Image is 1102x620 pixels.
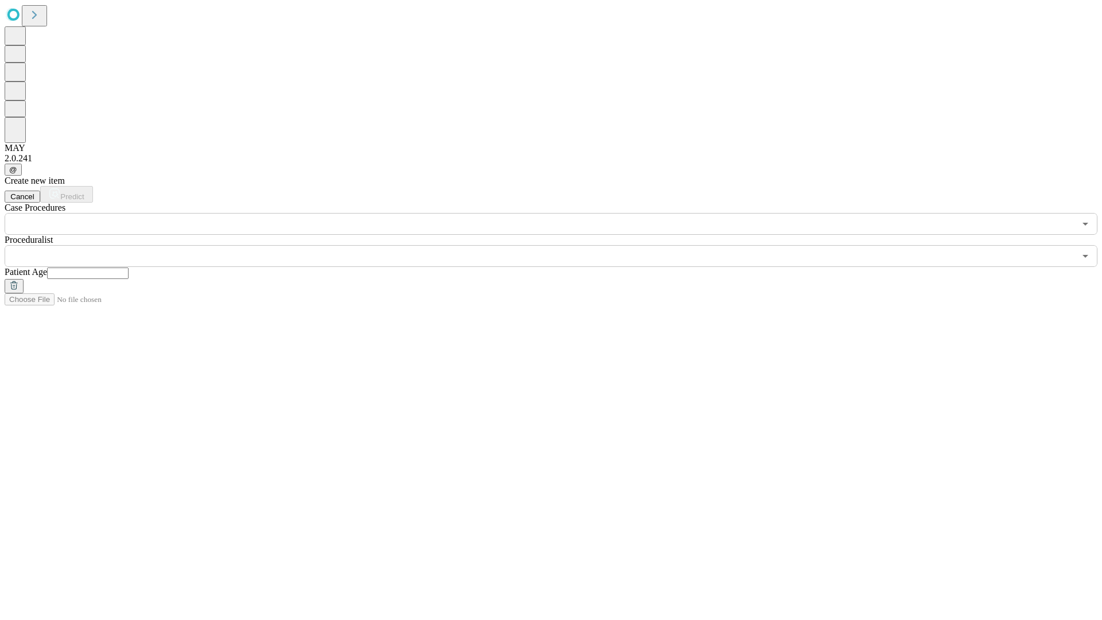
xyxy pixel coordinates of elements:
[5,176,65,185] span: Create new item
[1077,248,1093,264] button: Open
[1077,216,1093,232] button: Open
[9,165,17,174] span: @
[5,203,65,212] span: Scheduled Procedure
[5,191,40,203] button: Cancel
[5,235,53,245] span: Proceduralist
[5,143,1097,153] div: MAY
[5,153,1097,164] div: 2.0.241
[5,164,22,176] button: @
[40,186,93,203] button: Predict
[60,192,84,201] span: Predict
[5,267,47,277] span: Patient Age
[10,192,34,201] span: Cancel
